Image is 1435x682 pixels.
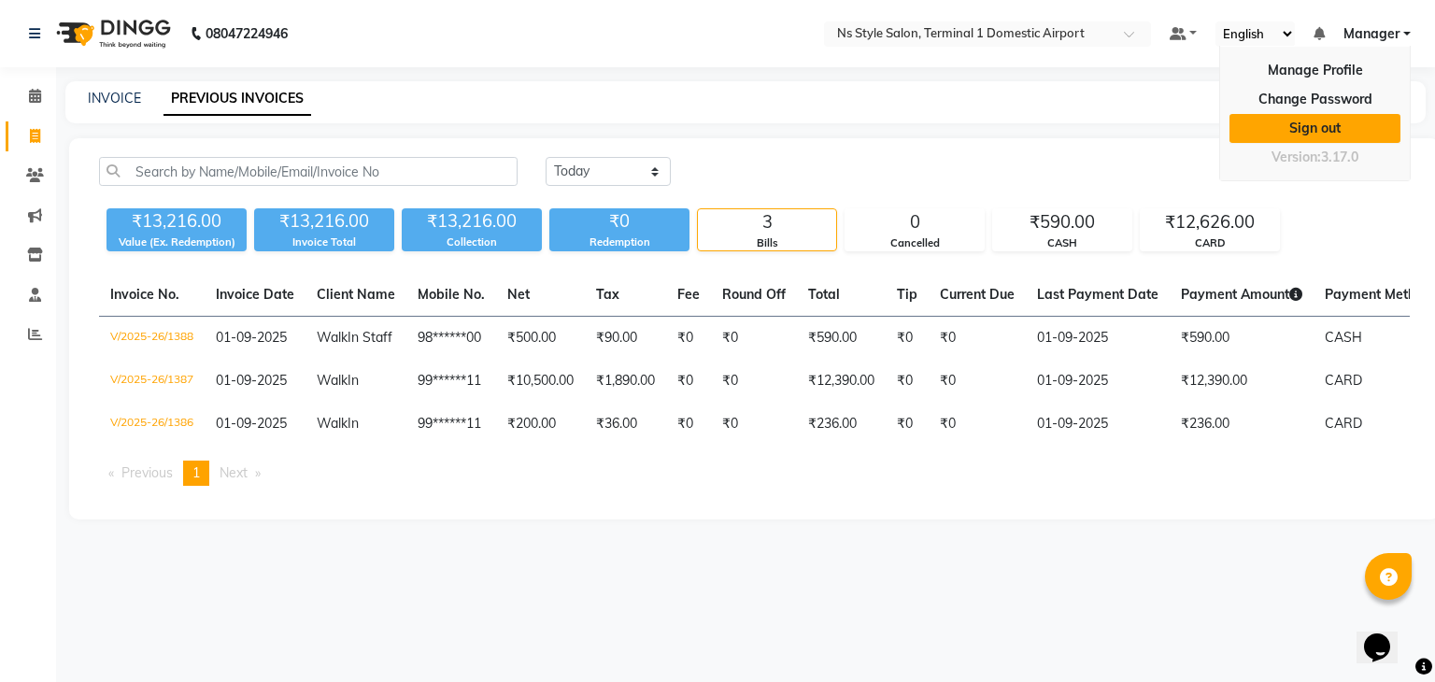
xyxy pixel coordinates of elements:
[666,317,711,361] td: ₹0
[163,82,311,116] a: PREVIOUS INVOICES
[585,403,666,446] td: ₹36.00
[1343,24,1399,44] span: Manager
[216,329,287,346] span: 01-09-2025
[797,403,886,446] td: ₹236.00
[192,464,200,481] span: 1
[585,317,666,361] td: ₹90.00
[677,286,700,303] span: Fee
[929,317,1026,361] td: ₹0
[1229,56,1400,85] a: Manage Profile
[496,403,585,446] td: ₹200.00
[808,286,840,303] span: Total
[1141,209,1279,235] div: ₹12,626.00
[317,372,348,389] span: Walk
[110,286,179,303] span: Invoice No.
[596,286,619,303] span: Tax
[254,208,394,234] div: ₹13,216.00
[845,209,984,235] div: 0
[711,403,797,446] td: ₹0
[666,360,711,403] td: ₹0
[929,403,1026,446] td: ₹0
[317,286,395,303] span: Client Name
[507,286,530,303] span: Net
[121,464,173,481] span: Previous
[99,461,1410,486] nav: Pagination
[418,286,485,303] span: Mobile No.
[1026,403,1170,446] td: 01-09-2025
[48,7,176,60] img: logo
[1170,317,1314,361] td: ₹590.00
[206,7,288,60] b: 08047224946
[1026,360,1170,403] td: 01-09-2025
[1229,144,1400,171] div: Version:3.17.0
[220,464,248,481] span: Next
[797,360,886,403] td: ₹12,390.00
[99,157,518,186] input: Search by Name/Mobile/Email/Invoice No
[585,360,666,403] td: ₹1,890.00
[549,234,689,250] div: Redemption
[317,415,348,432] span: Walk
[496,317,585,361] td: ₹500.00
[1170,403,1314,446] td: ₹236.00
[993,209,1131,235] div: ₹590.00
[698,235,836,251] div: Bills
[216,415,287,432] span: 01-09-2025
[348,415,359,432] span: In
[216,372,287,389] span: 01-09-2025
[797,317,886,361] td: ₹590.00
[348,372,359,389] span: In
[88,90,141,107] a: INVOICE
[698,209,836,235] div: 3
[107,208,247,234] div: ₹13,216.00
[549,208,689,234] div: ₹0
[1325,372,1362,389] span: CARD
[1229,85,1400,114] a: Change Password
[496,360,585,403] td: ₹10,500.00
[886,360,929,403] td: ₹0
[1181,286,1302,303] span: Payment Amount
[317,329,348,346] span: Walk
[99,360,205,403] td: V/2025-26/1387
[929,360,1026,403] td: ₹0
[99,317,205,361] td: V/2025-26/1388
[666,403,711,446] td: ₹0
[711,317,797,361] td: ₹0
[348,329,392,346] span: In Staff
[845,235,984,251] div: Cancelled
[940,286,1015,303] span: Current Due
[711,360,797,403] td: ₹0
[402,234,542,250] div: Collection
[993,235,1131,251] div: CASH
[722,286,786,303] span: Round Off
[1037,286,1158,303] span: Last Payment Date
[1170,360,1314,403] td: ₹12,390.00
[254,234,394,250] div: Invoice Total
[886,403,929,446] td: ₹0
[886,317,929,361] td: ₹0
[107,234,247,250] div: Value (Ex. Redemption)
[1026,317,1170,361] td: 01-09-2025
[1141,235,1279,251] div: CARD
[897,286,917,303] span: Tip
[1357,607,1416,663] iframe: chat widget
[402,208,542,234] div: ₹13,216.00
[216,286,294,303] span: Invoice Date
[99,403,205,446] td: V/2025-26/1386
[1325,329,1362,346] span: CASH
[1229,114,1400,143] a: Sign out
[1325,415,1362,432] span: CARD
